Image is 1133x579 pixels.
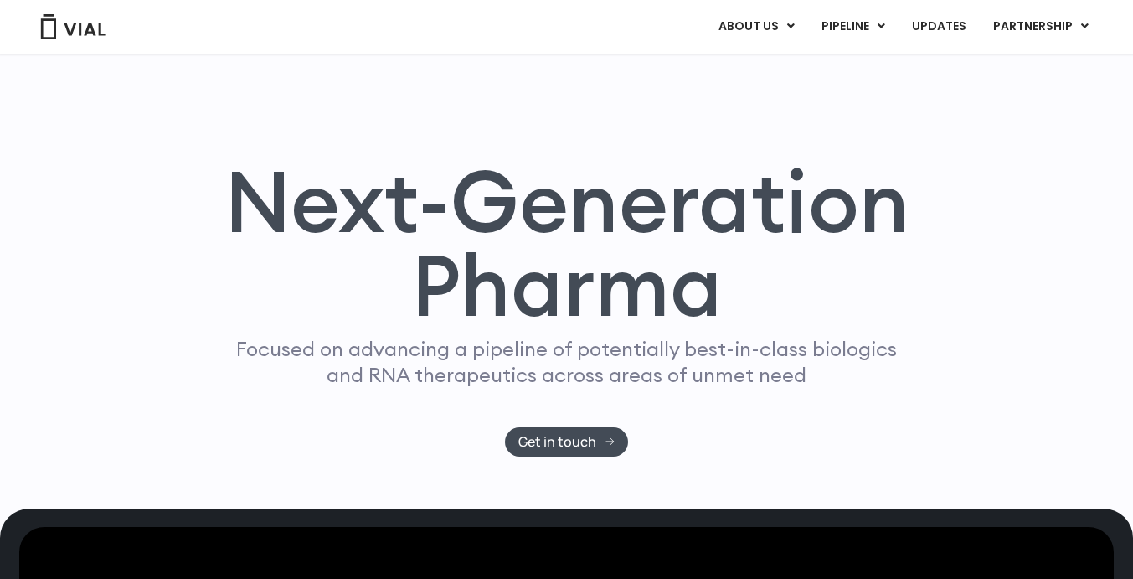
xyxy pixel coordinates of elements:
[518,436,596,448] span: Get in touch
[229,336,904,388] p: Focused on advancing a pipeline of potentially best-in-class biologics and RNA therapeutics acros...
[980,13,1102,41] a: PARTNERSHIPMenu Toggle
[204,159,930,328] h1: Next-Generation Pharma
[705,13,807,41] a: ABOUT USMenu Toggle
[808,13,898,41] a: PIPELINEMenu Toggle
[899,13,979,41] a: UPDATES
[505,427,628,457] a: Get in touch
[39,14,106,39] img: Vial Logo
